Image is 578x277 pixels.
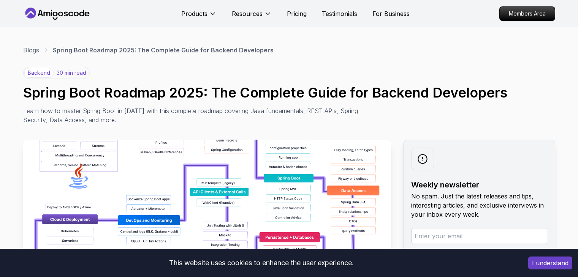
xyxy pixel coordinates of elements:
[500,7,555,20] p: Members Area
[181,9,217,24] button: Products
[181,9,207,18] p: Products
[411,179,547,190] h2: Weekly newsletter
[6,255,517,271] div: This website uses cookies to enhance the user experience.
[23,85,555,100] h1: Spring Boot Roadmap 2025: The Complete Guide for Backend Developers
[528,257,572,269] button: Accept cookies
[499,6,555,21] a: Members Area
[411,192,547,219] p: No spam. Just the latest releases and tips, interesting articles, and exclusive interviews in you...
[372,9,410,18] a: For Business
[411,228,547,244] input: Enter your email
[23,46,39,55] a: Blogs
[232,9,263,18] p: Resources
[53,46,274,55] p: Spring Boot Roadmap 2025: The Complete Guide for Backend Developers
[24,68,54,78] p: backend
[322,9,357,18] a: Testimonials
[287,9,307,18] a: Pricing
[232,9,272,24] button: Resources
[23,106,364,124] p: Learn how to master Spring Boot in [DATE] with this complete roadmap covering Java fundamentals, ...
[57,69,86,77] p: 30 min read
